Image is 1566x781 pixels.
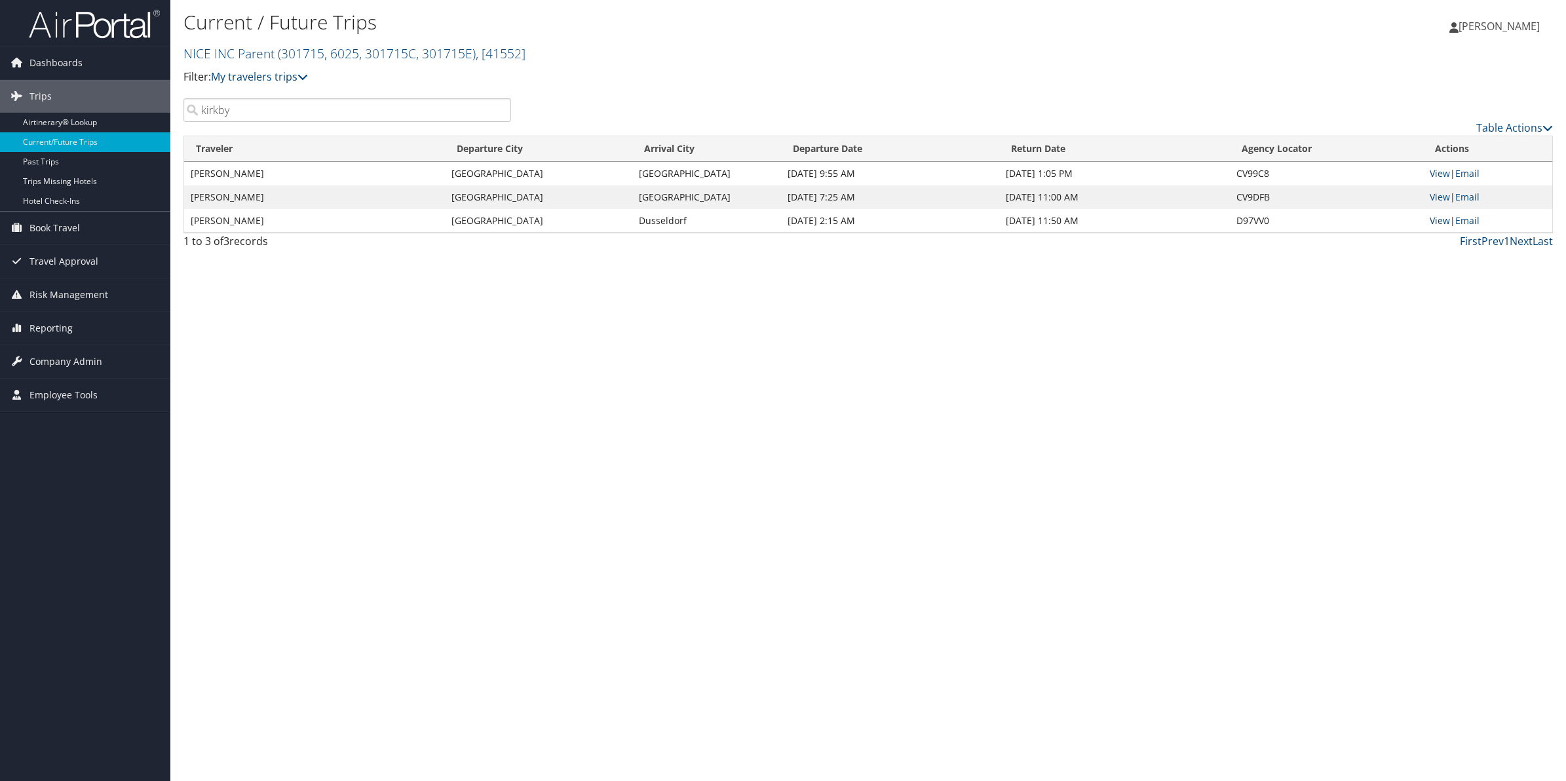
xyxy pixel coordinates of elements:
span: Employee Tools [29,379,98,411]
td: Dusseldorf [632,209,781,233]
td: [PERSON_NAME] [184,162,445,185]
th: Departure Date: activate to sort column descending [781,136,999,162]
th: Agency Locator: activate to sort column ascending [1230,136,1423,162]
td: | [1423,185,1552,209]
th: Return Date: activate to sort column ascending [999,136,1230,162]
a: My travelers trips [211,69,308,84]
td: [DATE] 7:25 AM [781,185,999,209]
a: View [1430,191,1450,203]
a: View [1430,214,1450,227]
td: | [1423,209,1552,233]
a: First [1460,234,1481,248]
td: | [1423,162,1552,185]
img: airportal-logo.png [29,9,160,39]
span: Company Admin [29,345,102,378]
a: Email [1455,191,1480,203]
input: Search Traveler or Arrival City [183,98,511,122]
td: CV99C8 [1230,162,1423,185]
a: Table Actions [1476,121,1553,135]
span: Book Travel [29,212,80,244]
td: CV9DFB [1230,185,1423,209]
td: [GEOGRAPHIC_DATA] [445,209,632,233]
div: 1 to 3 of records [183,233,511,256]
td: [GEOGRAPHIC_DATA] [632,162,781,185]
a: Prev [1481,234,1504,248]
th: Departure City: activate to sort column ascending [445,136,632,162]
a: View [1430,167,1450,180]
th: Traveler: activate to sort column ascending [184,136,445,162]
td: [DATE] 1:05 PM [999,162,1230,185]
span: , [ 41552 ] [476,45,525,62]
span: Dashboards [29,47,83,79]
td: [DATE] 2:15 AM [781,209,999,233]
td: [DATE] 9:55 AM [781,162,999,185]
p: Filter: [183,69,1096,86]
a: Email [1455,167,1480,180]
span: Reporting [29,312,73,345]
a: [PERSON_NAME] [1449,7,1553,46]
td: [PERSON_NAME] [184,209,445,233]
th: Arrival City: activate to sort column ascending [632,136,781,162]
th: Actions [1423,136,1552,162]
span: Risk Management [29,278,108,311]
td: [DATE] 11:00 AM [999,185,1230,209]
a: Email [1455,214,1480,227]
td: [GEOGRAPHIC_DATA] [632,185,781,209]
td: [GEOGRAPHIC_DATA] [445,162,632,185]
td: [DATE] 11:50 AM [999,209,1230,233]
a: Next [1510,234,1533,248]
span: [PERSON_NAME] [1459,19,1540,33]
h1: Current / Future Trips [183,9,1096,36]
td: D97VV0 [1230,209,1423,233]
span: Trips [29,80,52,113]
td: [PERSON_NAME] [184,185,445,209]
td: [GEOGRAPHIC_DATA] [445,185,632,209]
span: 3 [223,234,229,248]
a: Last [1533,234,1553,248]
span: Travel Approval [29,245,98,278]
span: ( 301715, 6025, 301715C, 301715E ) [278,45,476,62]
a: 1 [1504,234,1510,248]
a: NICE INC Parent [183,45,525,62]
